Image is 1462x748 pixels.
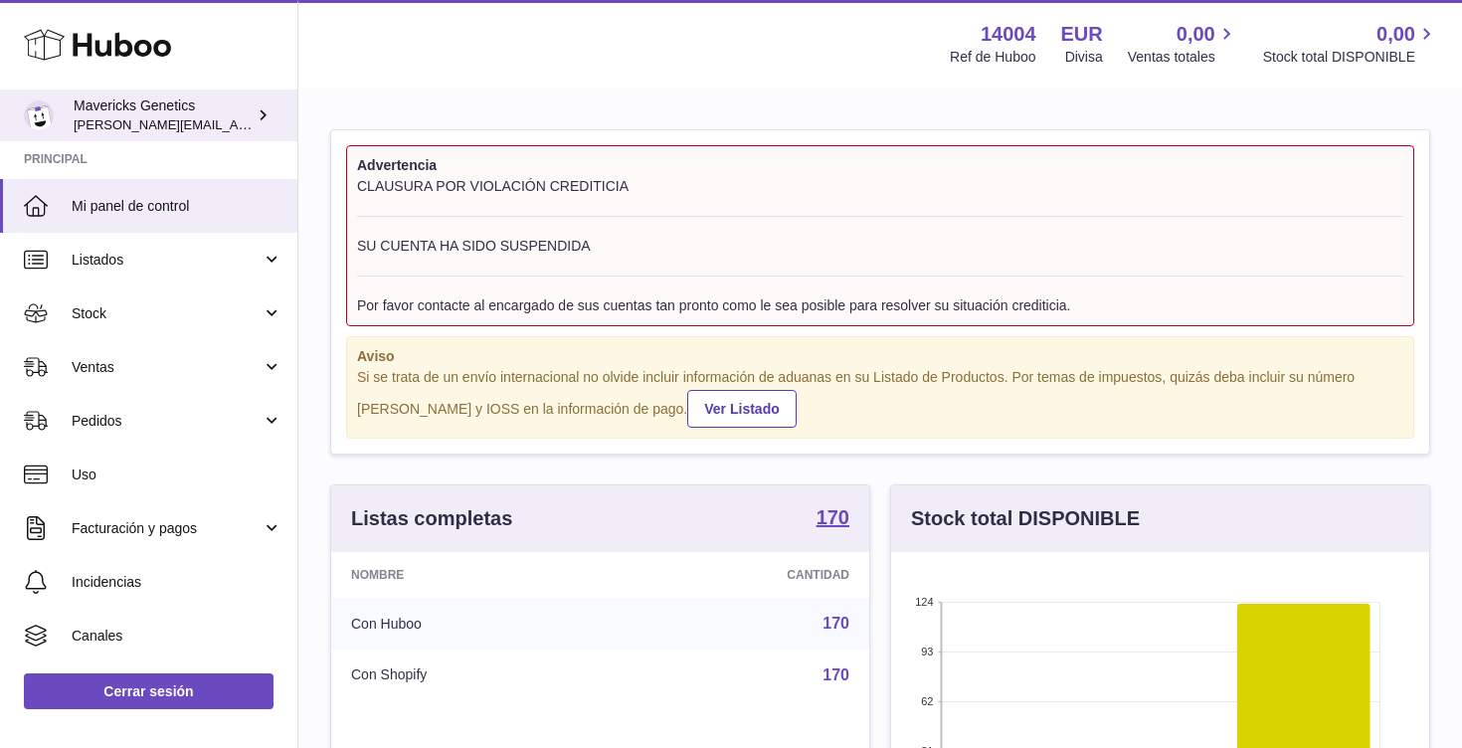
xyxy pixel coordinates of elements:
[1376,21,1415,48] span: 0,00
[357,177,1403,315] div: CLAUSURA POR VIOLACIÓN CREDITICIA SU CUENTA HA SIDO SUSPENDIDA Por favor contacte al encargado de...
[72,627,282,646] span: Canales
[921,695,933,707] text: 62
[822,666,849,683] a: 170
[1065,48,1103,67] div: Divisa
[331,650,617,701] td: Con Shopify
[357,368,1403,428] div: Si se trata de un envío internacional no olvide incluir información de aduanas en su Listado de P...
[24,100,54,130] img: pablo@mavericksgenetics.com
[72,304,262,323] span: Stock
[72,358,262,377] span: Ventas
[687,390,796,428] a: Ver Listado
[74,96,253,134] div: Mavericks Genetics
[1128,21,1238,67] a: 0,00 Ventas totales
[357,156,1403,175] strong: Advertencia
[1263,21,1438,67] a: 0,00 Stock total DISPONIBLE
[915,596,933,608] text: 124
[911,505,1140,532] h3: Stock total DISPONIBLE
[72,466,282,484] span: Uso
[331,598,617,650] td: Con Huboo
[24,673,274,709] a: Cerrar sesión
[817,507,849,531] a: 170
[357,347,1403,366] strong: Aviso
[1061,21,1103,48] strong: EUR
[1177,21,1215,48] span: 0,00
[981,21,1036,48] strong: 14004
[817,507,849,527] strong: 170
[72,412,262,431] span: Pedidos
[822,615,849,632] a: 170
[351,505,512,532] h3: Listas completas
[74,116,399,132] span: [PERSON_NAME][EMAIL_ADDRESS][DOMAIN_NAME]
[1128,48,1238,67] span: Ventas totales
[617,552,869,598] th: Cantidad
[921,646,933,657] text: 93
[72,197,282,216] span: Mi panel de control
[72,519,262,538] span: Facturación y pagos
[331,552,617,598] th: Nombre
[950,48,1035,67] div: Ref de Huboo
[72,573,282,592] span: Incidencias
[72,251,262,270] span: Listados
[1263,48,1438,67] span: Stock total DISPONIBLE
